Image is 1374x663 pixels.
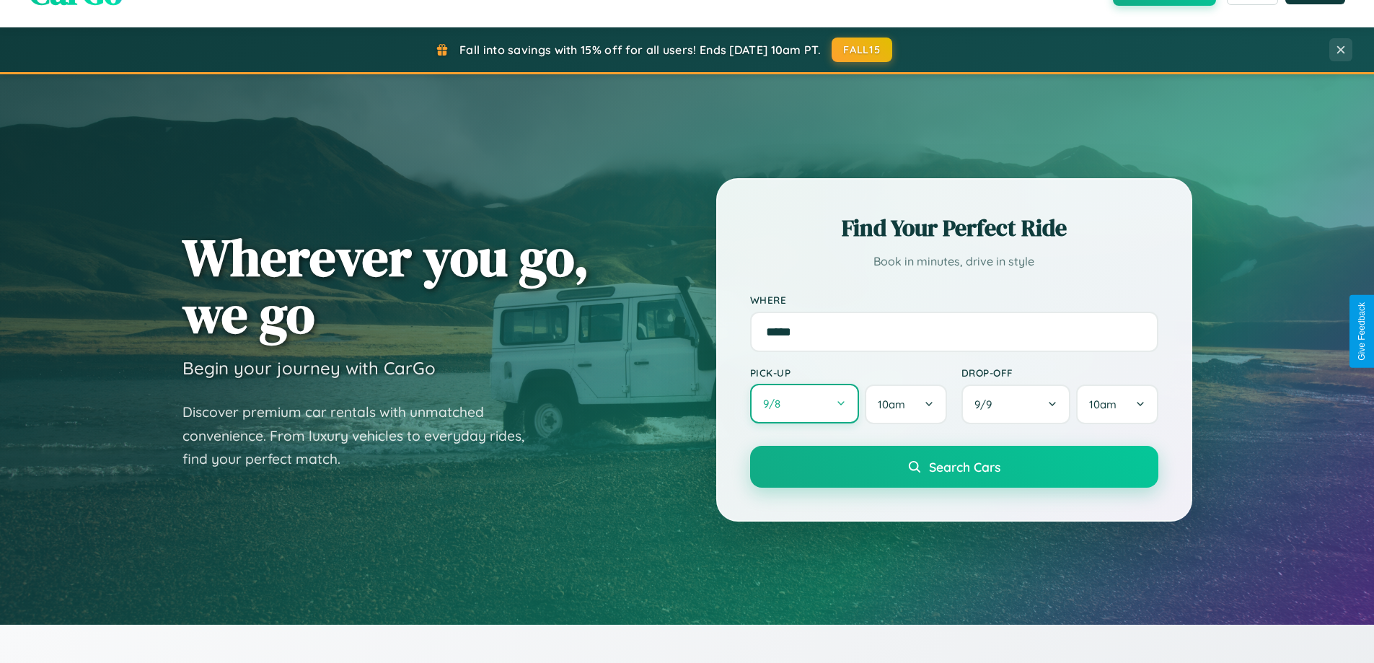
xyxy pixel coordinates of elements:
p: Book in minutes, drive in style [750,251,1158,272]
button: 9/9 [961,385,1071,424]
h1: Wherever you go, we go [182,229,589,343]
span: 9 / 9 [974,398,999,411]
button: Search Cars [750,446,1158,488]
h2: Find Your Perfect Ride [750,212,1158,244]
span: 10am [1089,398,1117,411]
h3: Begin your journey with CarGo [182,357,436,379]
span: 9 / 8 [763,397,788,410]
span: Fall into savings with 15% off for all users! Ends [DATE] 10am PT. [459,43,821,57]
span: 10am [878,398,905,411]
span: Search Cars [929,459,1000,475]
label: Drop-off [961,366,1158,379]
label: Where [750,294,1158,306]
label: Pick-up [750,366,947,379]
button: 9/8 [750,384,860,423]
p: Discover premium car rentals with unmatched convenience. From luxury vehicles to everyday rides, ... [182,400,543,471]
div: Give Feedback [1357,302,1367,361]
button: FALL15 [832,38,892,62]
button: 10am [865,385,946,424]
button: 10am [1076,385,1158,424]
